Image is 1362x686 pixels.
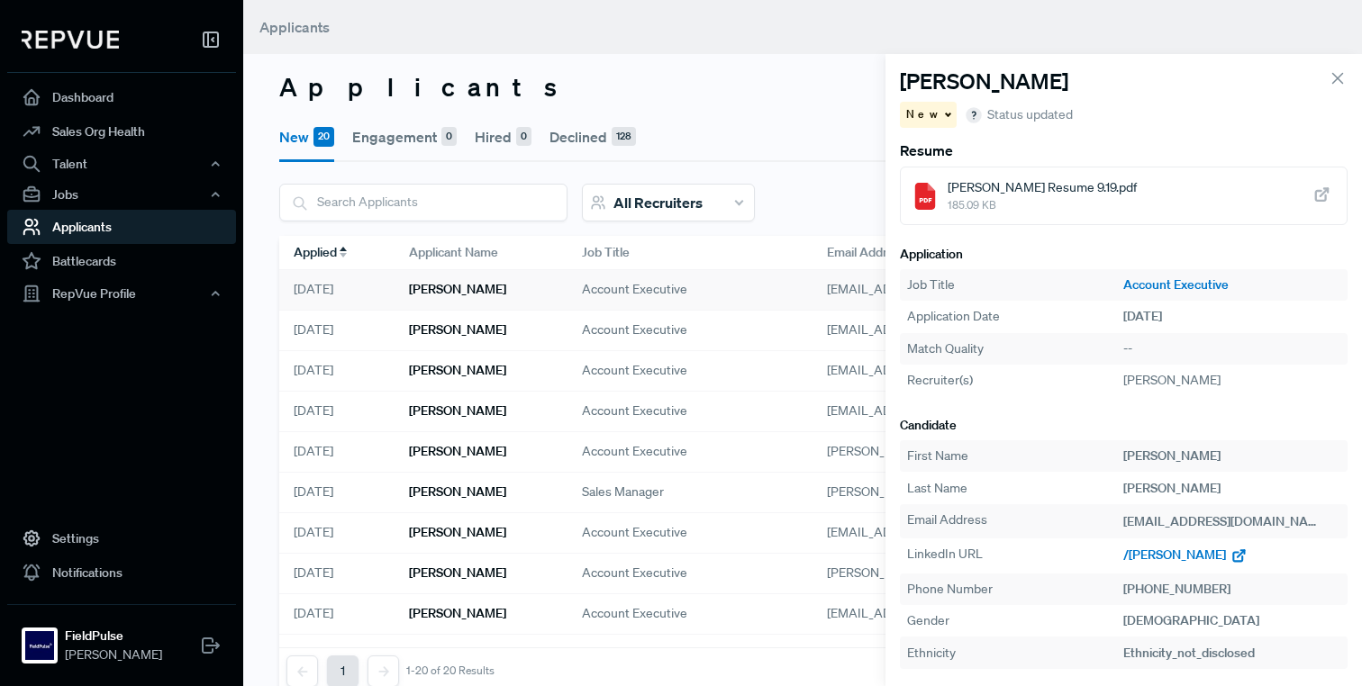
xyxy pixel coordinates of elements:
div: Last Name [907,479,1124,498]
a: Battlecards [7,244,236,278]
input: Search Applicants [280,185,567,220]
div: [DATE] [279,473,395,513]
a: Settings [7,521,236,555]
div: 20 [313,127,334,147]
span: Applicants [259,18,330,36]
span: Sales Manager [582,483,664,501]
a: Dashboard [7,80,236,114]
div: [DATE] [279,311,395,351]
a: /[PERSON_NAME] [1123,546,1247,563]
div: [DATE] [279,594,395,635]
span: Account Executive [582,402,687,420]
div: 0 [441,127,457,147]
span: All Recruiters [613,194,703,212]
span: Account Executive [582,645,687,663]
span: Account Executive [582,320,687,339]
span: [EMAIL_ADDRESS][DOMAIN_NAME] [827,645,1033,662]
a: FieldPulseFieldPulse[PERSON_NAME] [7,604,236,672]
a: Sales Org Health [7,114,236,149]
span: Account Executive [582,361,687,380]
span: [EMAIL_ADDRESS][DOMAIN_NAME] [827,281,1033,297]
div: [DATE] [279,351,395,392]
h6: [PERSON_NAME] [409,606,506,621]
div: [DATE] [279,513,395,554]
span: Status updated [987,105,1073,124]
img: FieldPulse [25,631,54,660]
div: Recruiter(s) [907,371,1124,390]
button: RepVue Profile [7,278,236,309]
div: [DATE] [279,392,395,432]
h6: [PERSON_NAME] [409,403,506,419]
div: [PHONE_NUMBER] [1123,580,1340,599]
button: Jobs [7,179,236,210]
span: [PERSON_NAME] [1123,372,1221,388]
h6: [PERSON_NAME] [409,484,506,500]
span: /[PERSON_NAME] [1123,546,1226,563]
span: [EMAIL_ADDRESS][DOMAIN_NAME] [827,321,1033,338]
div: Application Date [907,307,1124,326]
div: [DATE] [279,635,395,675]
button: Engagement0 [352,112,457,162]
span: [PERSON_NAME][EMAIL_ADDRESS][PERSON_NAME][DOMAIN_NAME] [827,483,1228,500]
span: [EMAIL_ADDRESS][DOMAIN_NAME] [1123,513,1330,529]
img: RepVue [22,31,119,49]
div: Job Title [907,275,1124,294]
span: Job Title [582,243,630,262]
div: 0 [516,127,531,147]
h6: [PERSON_NAME] [409,282,506,297]
div: 1-20 of 20 Results [406,664,495,677]
h6: [PERSON_NAME] [409,646,506,662]
span: 185.09 KB [948,197,1137,213]
span: New [906,106,941,122]
span: Account Executive [582,442,687,461]
div: Phone Number [907,580,1124,599]
span: [PERSON_NAME][EMAIL_ADDRESS][PERSON_NAME][DOMAIN_NAME] [827,443,1228,459]
span: Applied [294,243,337,262]
div: Ethnicity [907,644,1124,663]
button: Talent [7,149,236,179]
h6: Resume [900,142,1348,159]
h6: [PERSON_NAME] [409,525,506,540]
div: Toggle SortBy [279,236,395,270]
span: [EMAIL_ADDRESS][DOMAIN_NAME] [827,524,1033,540]
h6: [PERSON_NAME] [409,565,506,581]
div: First Name [907,447,1124,465]
span: Account Executive [582,523,687,542]
button: Hired0 [475,112,531,162]
div: [DATE] [279,554,395,594]
h3: Applicants [279,72,1326,103]
strong: FieldPulse [65,627,162,645]
div: Email Address [907,510,1124,532]
a: [PERSON_NAME] Resume 9.19.pdf185.09 KB [900,167,1348,225]
div: -- [1123,339,1340,358]
div: Gender [907,611,1124,630]
span: [EMAIL_ADDRESS][DOMAIN_NAME] [827,362,1033,378]
a: Notifications [7,555,236,590]
h6: Candidate [900,418,1348,433]
div: [DATE] [279,270,395,311]
div: Match Quality [907,339,1124,358]
div: LinkedIn URL [907,545,1124,566]
div: ethnicity_not_disclosed [1123,644,1340,663]
h6: [PERSON_NAME] [409,322,506,338]
span: Account Executive [582,280,687,299]
span: Email Address [827,243,907,262]
div: [DEMOGRAPHIC_DATA] [1123,611,1340,630]
span: Account Executive [582,564,687,582]
a: Applicants [7,210,236,244]
h6: [PERSON_NAME] [409,363,506,378]
span: [PERSON_NAME][EMAIL_ADDRESS][PERSON_NAME][DOMAIN_NAME] [827,564,1228,581]
div: [DATE] [1123,307,1340,326]
span: Applicant Name [409,243,498,262]
button: New20 [279,112,334,162]
div: [DATE] [279,432,395,473]
div: 128 [612,127,636,147]
button: Declined128 [549,112,636,162]
span: [EMAIL_ADDRESS][DOMAIN_NAME] [827,402,1033,419]
h6: [PERSON_NAME] [409,444,506,459]
h6: Application [900,247,1348,262]
div: [PERSON_NAME] [1123,479,1340,498]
